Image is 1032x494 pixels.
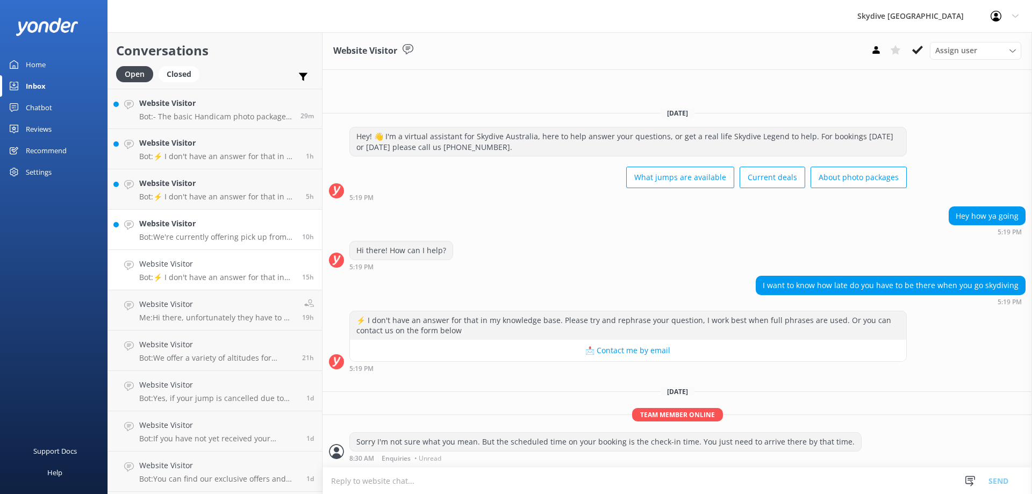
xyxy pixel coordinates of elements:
[349,364,907,372] div: 05:19pm 17-Aug-2025 (UTC +10:00) Australia/Brisbane
[108,290,322,331] a: Website VisitorMe:Hi there, unfortunately they have to be strictly 16 as per our policy. If you h...
[108,411,322,452] a: Website VisitorBot:If you have not yet received your confirmation email, please check your junk/s...
[350,241,453,260] div: Hi there! How can I help?
[349,264,374,270] strong: 5:19 PM
[811,167,907,188] button: About photo packages
[139,339,294,350] h4: Website Visitor
[139,258,294,270] h4: Website Visitor
[306,393,314,403] span: 07:53pm 16-Aug-2025 (UTC +10:00) Australia/Brisbane
[108,89,322,129] a: Website VisitorBot:- The basic Handicam photo package costs $129 per person and includes photos o...
[108,129,322,169] a: Website VisitorBot:⚡ I don't have an answer for that in my knowledge base. Please try and rephras...
[998,229,1022,235] strong: 5:19 PM
[626,167,734,188] button: What jumps are available
[350,340,906,361] button: 📩 Contact me by email
[349,263,453,270] div: 05:19pm 17-Aug-2025 (UTC +10:00) Australia/Brisbane
[998,299,1022,305] strong: 5:19 PM
[139,434,298,443] p: Bot: If you have not yet received your confirmation email, please check your junk/spam folder in ...
[740,167,805,188] button: Current deals
[139,474,298,484] p: Bot: You can find our exclusive offers and current deals by visiting our specials page at [URL][D...
[949,207,1025,225] div: Hey how ya going
[26,118,52,140] div: Reviews
[159,66,199,82] div: Closed
[16,18,78,35] img: yonder-white-logo.png
[350,311,906,340] div: ⚡ I don't have an answer for that in my knowledge base. Please try and rephrase your question, I ...
[116,68,159,80] a: Open
[116,66,153,82] div: Open
[159,68,205,80] a: Closed
[139,232,294,242] p: Bot: We're currently offering pick up from the majority of our locations. Please check with our t...
[349,195,374,201] strong: 5:19 PM
[139,218,294,230] h4: Website Visitor
[333,44,397,58] h3: Website Visitor
[302,353,314,362] span: 10:55am 17-Aug-2025 (UTC +10:00) Australia/Brisbane
[661,109,694,118] span: [DATE]
[139,177,298,189] h4: Website Visitor
[108,250,322,290] a: Website VisitorBot:⚡ I don't have an answer for that in my knowledge base. Please try and rephras...
[139,298,294,310] h4: Website Visitor
[139,393,298,403] p: Bot: Yes, if your jump is cancelled due to weather and you are unable to re-book because you are ...
[302,232,314,241] span: 09:49pm 17-Aug-2025 (UTC +10:00) Australia/Brisbane
[349,454,862,462] div: 08:30am 18-Aug-2025 (UTC +10:00) Australia/Brisbane
[414,455,441,462] span: • Unread
[108,371,322,411] a: Website VisitorBot:Yes, if your jump is cancelled due to weather and you are unable to re-book be...
[139,419,298,431] h4: Website Visitor
[632,408,723,421] span: Team member online
[300,111,314,120] span: 08:01am 18-Aug-2025 (UTC +10:00) Australia/Brisbane
[139,97,292,109] h4: Website Visitor
[661,387,694,396] span: [DATE]
[935,45,977,56] span: Assign user
[139,460,298,471] h4: Website Visitor
[116,40,314,61] h2: Conversations
[350,433,861,451] div: Sorry I'm not sure what you mean. But the scheduled time on your booking is the check-in time. Yo...
[306,474,314,483] span: 03:51pm 16-Aug-2025 (UTC +10:00) Australia/Brisbane
[350,127,906,156] div: Hey! 👋 I'm a virtual assistant for Skydive Australia, here to help answer your questions, or get ...
[306,152,314,161] span: 06:56am 18-Aug-2025 (UTC +10:00) Australia/Brisbane
[139,313,294,323] p: Me: Hi there, unfortunately they have to be strictly 16 as per our policy. If you have any questi...
[139,192,298,202] p: Bot: ⚡ I don't have an answer for that in my knowledge base. Please try and rephrase your questio...
[108,331,322,371] a: Website VisitorBot:We offer a variety of altitudes for skydiving, with all dropzones providing ju...
[349,455,374,462] strong: 8:30 AM
[349,194,907,201] div: 05:19pm 17-Aug-2025 (UTC +10:00) Australia/Brisbane
[302,273,314,282] span: 05:19pm 17-Aug-2025 (UTC +10:00) Australia/Brisbane
[47,462,62,483] div: Help
[139,379,298,391] h4: Website Visitor
[949,228,1026,235] div: 05:19pm 17-Aug-2025 (UTC +10:00) Australia/Brisbane
[306,434,314,443] span: 06:13pm 16-Aug-2025 (UTC +10:00) Australia/Brisbane
[756,276,1025,295] div: I want to know how late do you have to be there when you go skydiving
[306,192,314,201] span: 03:26am 18-Aug-2025 (UTC +10:00) Australia/Brisbane
[26,140,67,161] div: Recommend
[26,161,52,183] div: Settings
[26,54,46,75] div: Home
[139,353,294,363] p: Bot: We offer a variety of altitudes for skydiving, with all dropzones providing jumps up to 15,0...
[33,440,77,462] div: Support Docs
[139,137,298,149] h4: Website Visitor
[108,210,322,250] a: Website VisitorBot:We're currently offering pick up from the majority of our locations. Please ch...
[108,169,322,210] a: Website VisitorBot:⚡ I don't have an answer for that in my knowledge base. Please try and rephras...
[139,273,294,282] p: Bot: ⚡ I don't have an answer for that in my knowledge base. Please try and rephrase your questio...
[108,452,322,492] a: Website VisitorBot:You can find our exclusive offers and current deals by visiting our specials p...
[302,313,314,322] span: 12:36pm 17-Aug-2025 (UTC +10:00) Australia/Brisbane
[382,455,411,462] span: Enquiries
[930,42,1021,59] div: Assign User
[139,152,298,161] p: Bot: ⚡ I don't have an answer for that in my knowledge base. Please try and rephrase your questio...
[26,97,52,118] div: Chatbot
[756,298,1026,305] div: 05:19pm 17-Aug-2025 (UTC +10:00) Australia/Brisbane
[139,112,292,121] p: Bot: - The basic Handicam photo package costs $129 per person and includes photos of your entire ...
[349,366,374,372] strong: 5:19 PM
[26,75,46,97] div: Inbox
